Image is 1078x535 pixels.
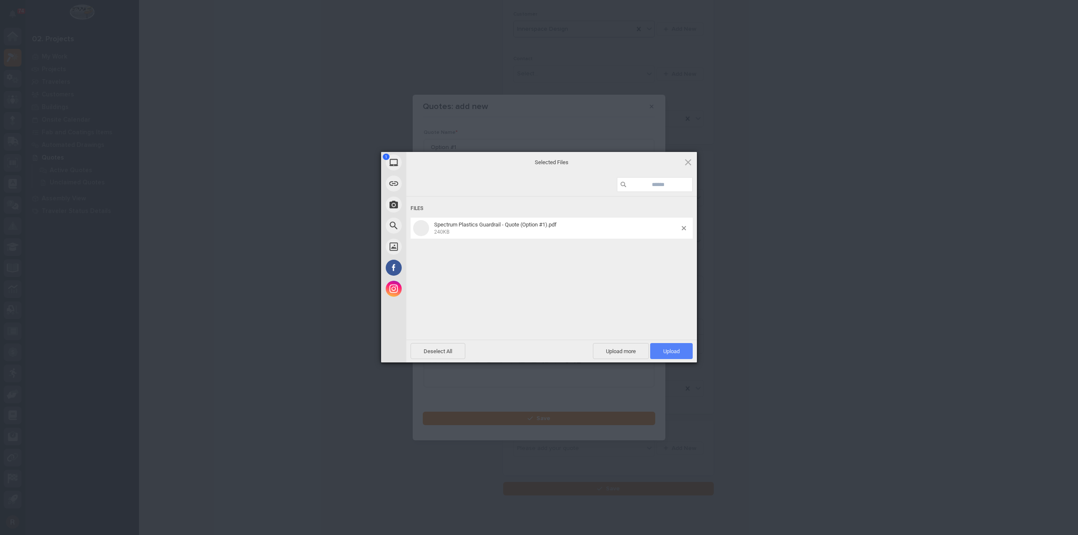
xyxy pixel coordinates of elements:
[434,229,449,235] span: 240KB
[593,343,649,359] span: Upload more
[381,215,482,236] div: Web Search
[650,343,693,359] span: Upload
[411,343,465,359] span: Deselect All
[683,157,693,167] span: Click here or hit ESC to close picker
[383,154,390,160] span: 1
[381,257,482,278] div: Facebook
[663,348,680,354] span: Upload
[381,173,482,194] div: Link (URL)
[432,221,682,235] span: Spectrum Plastics Guardrail - Quote (Option #1).pdf
[381,194,482,215] div: Take Photo
[467,158,636,166] span: Selected Files
[434,221,557,228] span: Spectrum Plastics Guardrail - Quote (Option #1).pdf
[381,152,482,173] div: My Device
[381,278,482,299] div: Instagram
[381,236,482,257] div: Unsplash
[411,201,693,216] div: Files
